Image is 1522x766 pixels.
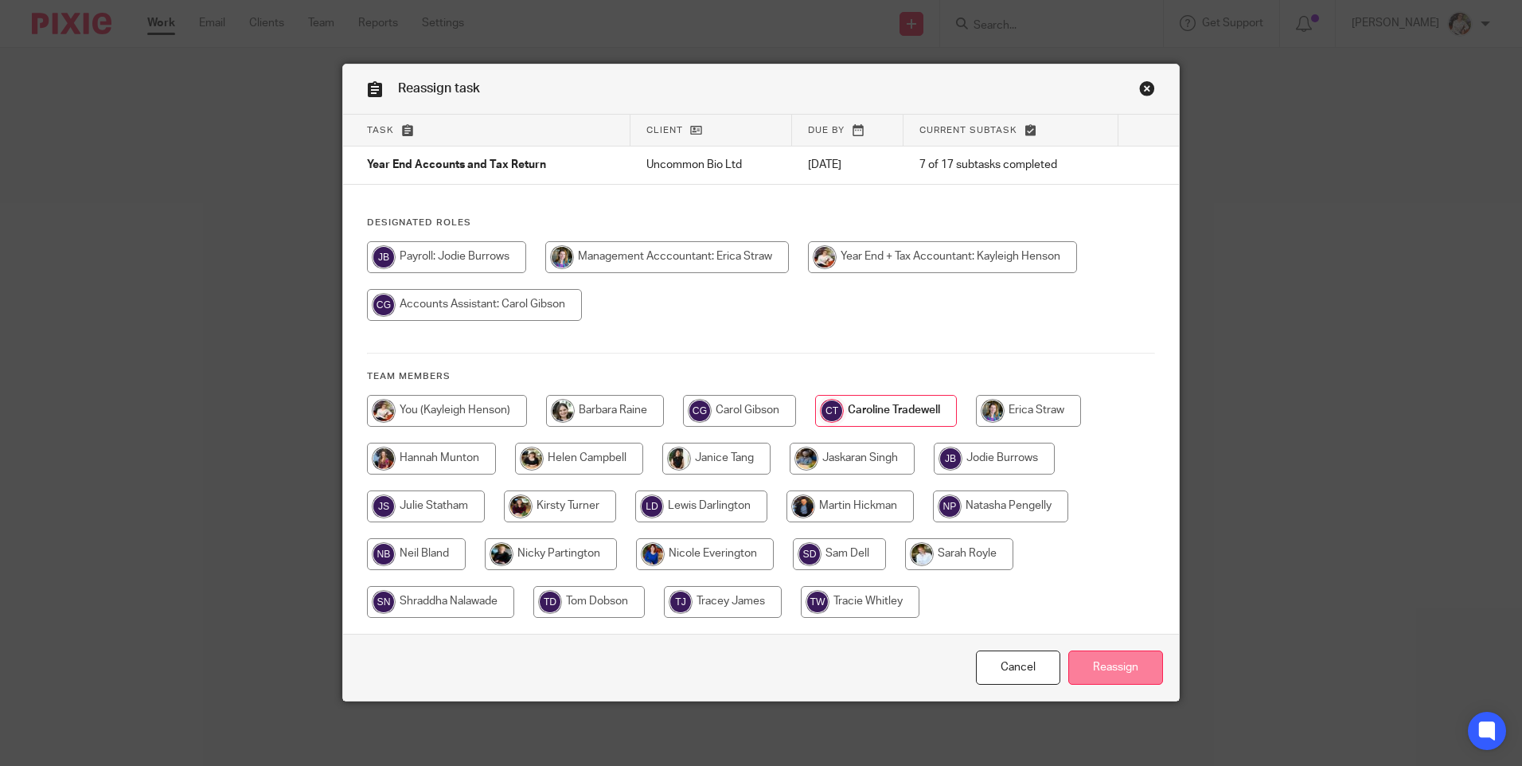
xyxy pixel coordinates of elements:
p: Uncommon Bio Ltd [646,157,776,173]
span: Year End Accounts and Tax Return [367,160,546,171]
h4: Designated Roles [367,217,1155,229]
p: [DATE] [808,157,887,173]
span: Task [367,126,394,135]
a: Close this dialog window [1139,80,1155,102]
td: 7 of 17 subtasks completed [903,147,1118,185]
h4: Team members [367,370,1155,383]
span: Reassign task [398,82,480,95]
span: Client [646,126,683,135]
span: Due by [808,126,845,135]
input: Reassign [1068,651,1163,685]
a: Close this dialog window [976,651,1060,685]
span: Current subtask [919,126,1017,135]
